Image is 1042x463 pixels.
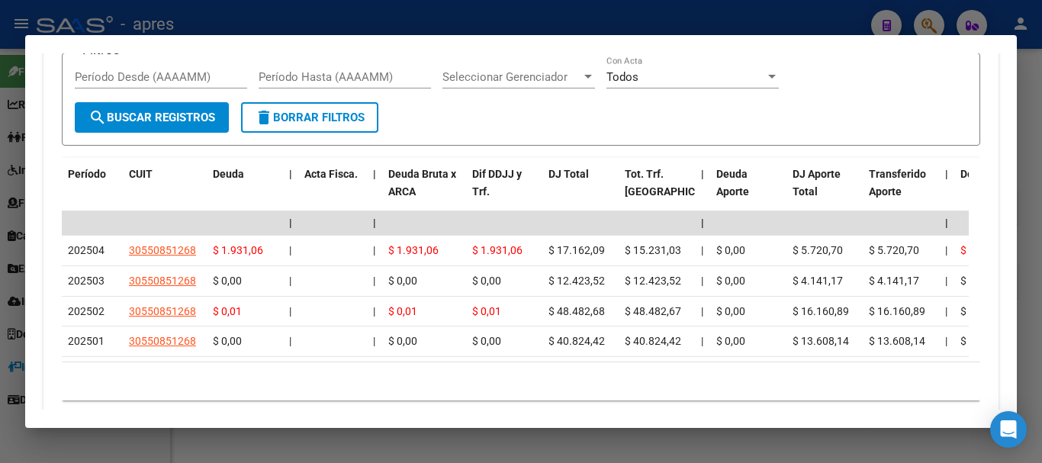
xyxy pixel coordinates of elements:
[129,168,153,180] span: CUIT
[442,70,581,84] span: Seleccionar Gerenciador
[388,275,417,287] span: $ 0,00
[373,305,375,317] span: |
[68,244,105,256] span: 202504
[945,244,947,256] span: |
[367,158,382,225] datatable-header-cell: |
[289,217,292,229] span: |
[213,168,244,180] span: Deuda
[388,168,456,198] span: Deuda Bruta x ARCA
[625,335,681,347] span: $ 40.824,42
[869,168,926,198] span: Transferido Aporte
[373,168,376,180] span: |
[716,305,745,317] span: $ 0,00
[701,217,704,229] span: |
[129,305,196,317] span: 30550851268
[472,168,522,198] span: Dif DDJJ y Trf.
[213,275,242,287] span: $ 0,00
[869,275,919,287] span: $ 4.141,17
[129,275,196,287] span: 30550851268
[701,168,704,180] span: |
[373,244,375,256] span: |
[960,335,989,347] span: $ 0,00
[68,335,105,347] span: 202501
[283,158,298,225] datatable-header-cell: |
[701,244,703,256] span: |
[869,244,919,256] span: $ 5.720,70
[213,305,242,317] span: $ 0,01
[304,168,358,180] span: Acta Fisca.
[619,158,695,225] datatable-header-cell: Tot. Trf. Bruto
[88,111,215,124] span: Buscar Registros
[625,244,681,256] span: $ 15.231,03
[472,275,501,287] span: $ 0,00
[298,158,367,225] datatable-header-cell: Acta Fisca.
[373,275,375,287] span: |
[68,305,105,317] span: 202502
[289,305,291,317] span: |
[960,275,989,287] span: $ 0,00
[88,108,107,127] mat-icon: search
[701,305,703,317] span: |
[960,305,989,317] span: $ 0,00
[793,335,849,347] span: $ 13.608,14
[472,244,523,256] span: $ 1.931,06
[786,158,863,225] datatable-header-cell: DJ Aporte Total
[990,411,1027,448] div: Open Intercom Messenger
[701,335,703,347] span: |
[945,305,947,317] span: |
[289,168,292,180] span: |
[548,335,605,347] span: $ 40.824,42
[939,158,954,225] datatable-header-cell: |
[548,275,605,287] span: $ 12.423,52
[373,335,375,347] span: |
[129,244,196,256] span: 30550851268
[945,217,948,229] span: |
[793,244,843,256] span: $ 5.720,70
[701,275,703,287] span: |
[548,168,589,180] span: DJ Total
[625,305,681,317] span: $ 48.482,67
[382,158,466,225] datatable-header-cell: Deuda Bruta x ARCA
[548,305,605,317] span: $ 48.482,68
[255,111,365,124] span: Borrar Filtros
[68,275,105,287] span: 202503
[695,158,710,225] datatable-header-cell: |
[255,108,273,127] mat-icon: delete
[863,158,939,225] datatable-header-cell: Transferido Aporte
[388,335,417,347] span: $ 0,00
[213,335,242,347] span: $ 0,00
[289,275,291,287] span: |
[388,305,417,317] span: $ 0,01
[954,158,1031,225] datatable-header-cell: Deuda Contr.
[62,158,123,225] datatable-header-cell: Período
[625,275,681,287] span: $ 12.423,52
[472,305,501,317] span: $ 0,01
[793,168,841,198] span: DJ Aporte Total
[542,158,619,225] datatable-header-cell: DJ Total
[388,244,439,256] span: $ 1.931,06
[289,335,291,347] span: |
[869,305,925,317] span: $ 16.160,89
[945,275,947,287] span: |
[960,244,1011,256] span: $ 1.931,06
[472,335,501,347] span: $ 0,00
[625,168,728,198] span: Tot. Trf. [GEOGRAPHIC_DATA]
[213,244,263,256] span: $ 1.931,06
[793,275,843,287] span: $ 4.141,17
[869,335,925,347] span: $ 13.608,14
[716,244,745,256] span: $ 0,00
[716,168,749,198] span: Deuda Aporte
[241,102,378,133] button: Borrar Filtros
[606,70,638,84] span: Todos
[123,158,207,225] datatable-header-cell: CUIT
[129,335,196,347] span: 30550851268
[466,158,542,225] datatable-header-cell: Dif DDJJ y Trf.
[716,275,745,287] span: $ 0,00
[945,168,948,180] span: |
[960,168,1023,180] span: Deuda Contr.
[289,244,291,256] span: |
[373,217,376,229] span: |
[716,335,745,347] span: $ 0,00
[945,335,947,347] span: |
[710,158,786,225] datatable-header-cell: Deuda Aporte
